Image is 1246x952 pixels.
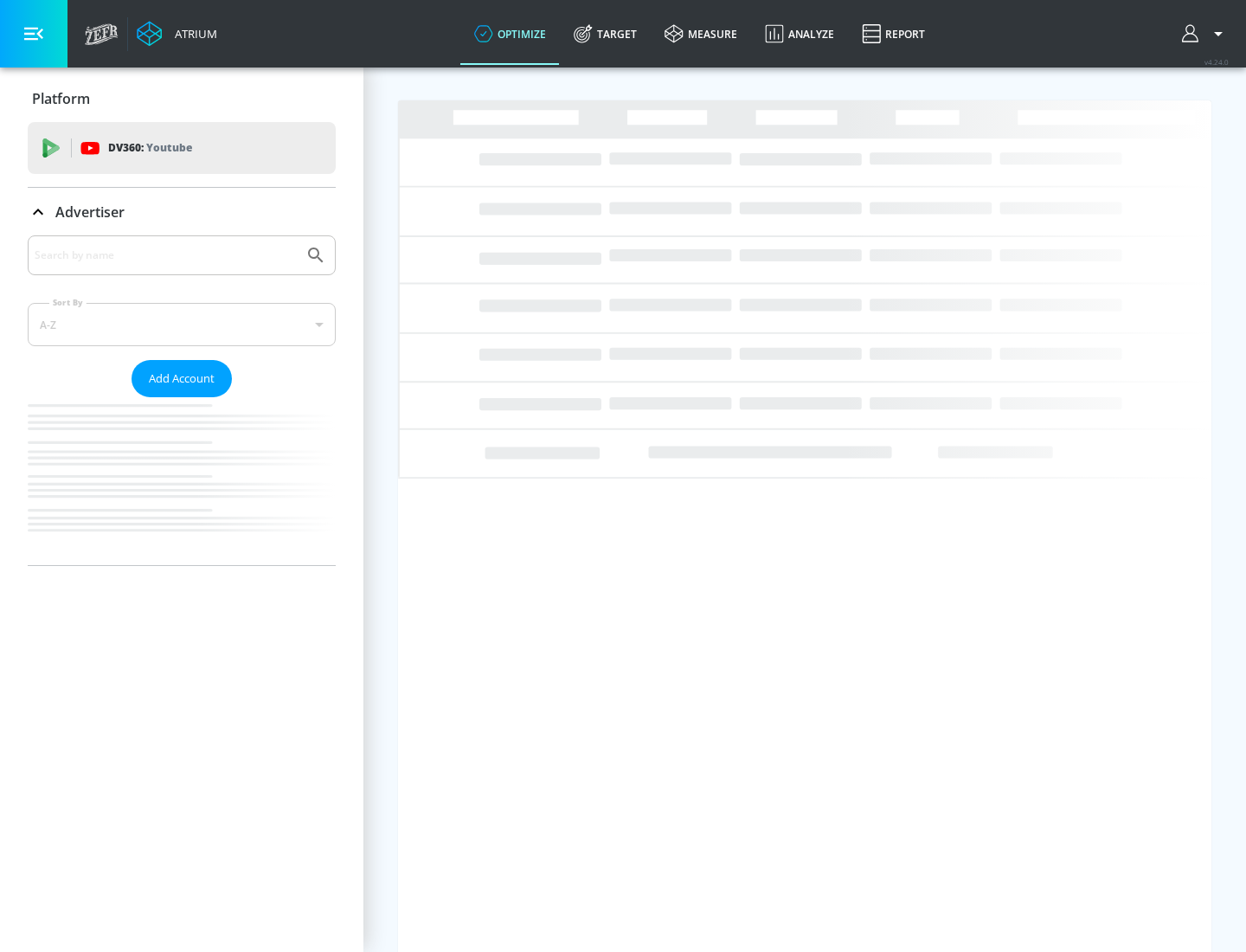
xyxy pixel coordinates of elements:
[1204,57,1229,67] span: v 4.24.0
[28,122,336,174] div: DV360: Youtube
[28,397,336,565] nav: list of Advertiser
[28,303,336,346] div: A-Z
[146,138,192,157] p: Youtube
[28,188,336,236] div: Advertiser
[49,297,87,308] label: Sort By
[149,369,215,389] span: Add Account
[168,26,217,42] div: Atrium
[132,360,232,397] button: Add Account
[460,3,560,65] a: optimize
[35,244,297,267] input: Search by name
[28,74,336,123] div: Platform
[751,3,848,65] a: Analyze
[651,3,751,65] a: measure
[848,3,939,65] a: Report
[32,89,90,108] p: Platform
[55,203,125,222] p: Advertiser
[560,3,651,65] a: Target
[137,21,217,47] a: Atrium
[28,235,336,565] div: Advertiser
[108,138,192,158] p: DV360:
